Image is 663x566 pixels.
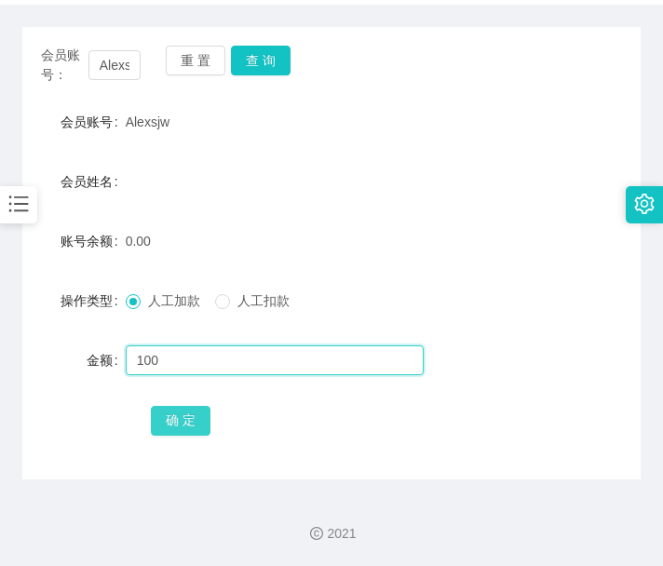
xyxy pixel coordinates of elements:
i: 图标: bars [7,192,31,216]
span: Alexsjw [126,115,169,129]
label: 会员账号 [61,115,126,129]
button: 确 定 [151,406,210,436]
span: 会员账号： [41,46,88,85]
label: 操作类型 [61,293,126,308]
label: 会员姓名 [61,174,126,189]
button: 重 置 [166,46,225,75]
input: 请输入 [126,345,424,375]
span: 0.00 [126,234,151,249]
i: 图标: copyright [310,527,323,540]
div: 2021 [15,524,648,544]
i: 图标: setting [634,194,655,214]
label: 金额 [87,353,126,368]
label: 账号余额 [61,234,126,249]
span: 人工加款 [141,293,208,308]
button: 查 询 [231,46,291,75]
span: 人工扣款 [230,293,297,308]
input: 会员账号 [88,50,142,80]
